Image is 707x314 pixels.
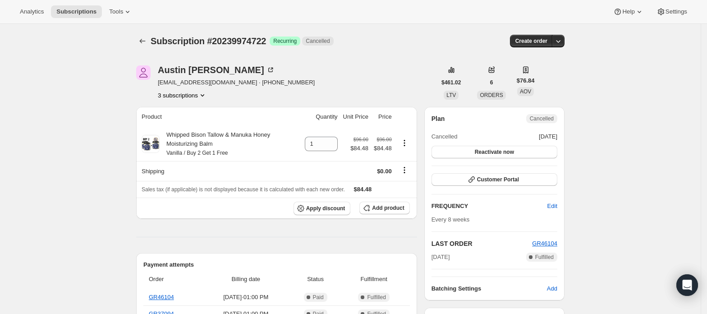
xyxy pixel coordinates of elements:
span: Fulfillment [344,275,404,284]
span: [DATE] [539,132,557,141]
h2: LAST ORDER [432,239,533,248]
button: Subscriptions [51,5,102,18]
span: LTV [446,92,456,98]
button: Analytics [14,5,49,18]
a: GR46104 [532,240,557,247]
button: GR46104 [532,239,557,248]
span: [DATE] [432,253,450,262]
th: Quantity [302,107,340,127]
span: Add product [372,204,404,212]
span: Customer Portal [477,176,519,183]
span: Fulfilled [535,254,554,261]
button: Add product [359,202,409,214]
span: Cancelled [432,132,458,141]
th: Order [143,269,202,289]
span: Analytics [20,8,44,15]
th: Price [371,107,395,127]
span: 6 [490,79,493,86]
button: Settings [651,5,693,18]
small: $96.00 [353,137,368,142]
div: Open Intercom Messenger [676,274,698,296]
th: Shipping [136,161,302,181]
h2: Payment attempts [143,260,410,269]
button: Product actions [397,138,412,148]
th: Product [136,107,302,127]
span: Status [293,275,338,284]
span: $0.00 [377,168,392,175]
span: Every 8 weeks [432,216,470,223]
span: Cancelled [530,115,554,122]
th: Unit Price [340,107,371,127]
button: Shipping actions [397,165,412,175]
a: GR46104 [149,294,174,300]
span: [EMAIL_ADDRESS][DOMAIN_NAME] · [PHONE_NUMBER] [158,78,315,87]
span: $84.48 [374,144,392,153]
span: $84.48 [354,186,372,193]
span: [DATE] · 01:00 PM [204,293,288,302]
span: Reactivate now [475,148,514,156]
span: Cancelled [306,37,330,45]
small: $96.00 [377,137,392,142]
span: Subscription #20239974722 [151,36,266,46]
button: Create order [510,35,553,47]
div: Whipped Bison Tallow & Manuka Honey Moisturizing Balm [160,130,299,157]
button: Product actions [158,91,207,100]
div: Austin [PERSON_NAME] [158,65,275,74]
button: Tools [104,5,138,18]
button: Reactivate now [432,146,557,158]
span: $461.02 [441,79,461,86]
span: Austin Davis [136,65,151,80]
button: 6 [485,76,499,89]
span: Subscriptions [56,8,96,15]
button: Add [542,282,563,296]
button: Subscriptions [136,35,149,47]
span: Sales tax (if applicable) is not displayed because it is calculated with each new order. [142,186,345,193]
span: Billing date [204,275,288,284]
span: Fulfilled [367,294,386,301]
span: Help [622,8,634,15]
span: ORDERS [480,92,503,98]
button: Customer Portal [432,173,557,186]
span: Tools [109,8,123,15]
span: AOV [520,88,531,95]
button: Apply discount [294,202,351,215]
img: product img [142,135,160,153]
span: Edit [547,202,557,211]
span: $84.48 [350,144,368,153]
button: $461.02 [436,76,466,89]
small: Vanilla / Buy 2 Get 1 Free [166,150,228,156]
span: Apply discount [306,205,345,212]
span: Add [547,284,557,293]
span: Paid [313,294,324,301]
span: Settings [666,8,687,15]
span: Create order [515,37,547,45]
button: Edit [542,199,563,213]
span: Recurring [273,37,297,45]
h6: Batching Settings [432,284,547,293]
h2: FREQUENCY [432,202,547,211]
button: Help [608,5,649,18]
h2: Plan [432,114,445,123]
span: $76.84 [517,76,535,85]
